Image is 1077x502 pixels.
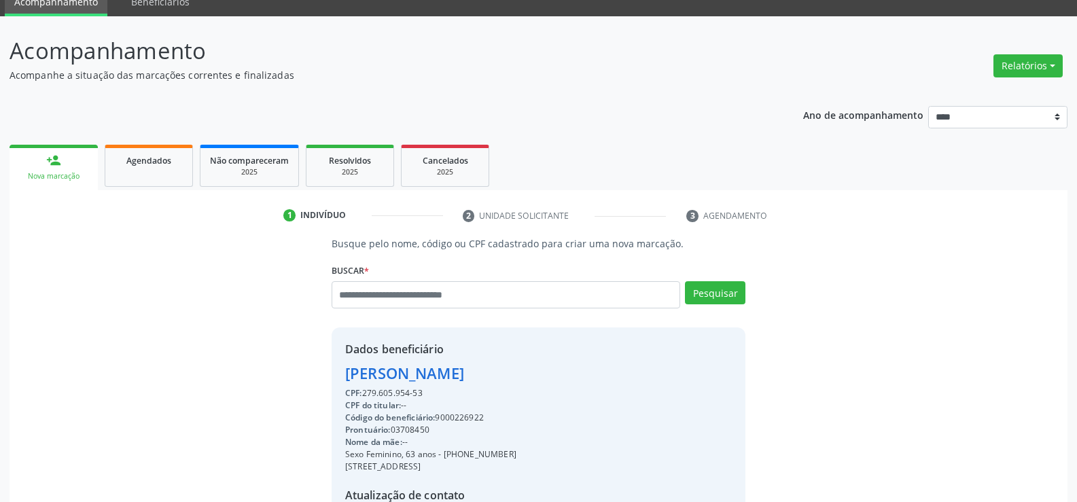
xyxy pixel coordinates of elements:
span: Agendados [126,155,171,166]
div: -- [345,436,516,448]
label: Buscar [332,260,369,281]
p: Ano de acompanhamento [803,106,923,123]
span: CPF: [345,387,362,399]
p: Busque pelo nome, código ou CPF cadastrado para criar uma nova marcação. [332,236,745,251]
button: Pesquisar [685,281,745,304]
div: 2025 [210,167,289,177]
div: 9000226922 [345,412,516,424]
span: Código do beneficiário: [345,412,435,423]
div: Indivíduo [300,209,346,221]
p: Acompanhe a situação das marcações correntes e finalizadas [10,68,750,82]
span: CPF do titular: [345,399,401,411]
div: Dados beneficiário [345,341,516,357]
span: Resolvidos [329,155,371,166]
div: 2025 [316,167,384,177]
p: Acompanhamento [10,34,750,68]
div: [STREET_ADDRESS] [345,461,516,473]
div: Sexo Feminino, 63 anos - [PHONE_NUMBER] [345,448,516,461]
div: 2025 [411,167,479,177]
div: [PERSON_NAME] [345,362,516,384]
div: Nova marcação [19,171,88,181]
div: 1 [283,209,296,221]
span: Não compareceram [210,155,289,166]
span: Cancelados [423,155,468,166]
div: -- [345,399,516,412]
span: Prontuário: [345,424,391,435]
div: 279.605.954-53 [345,387,516,399]
div: 03708450 [345,424,516,436]
button: Relatórios [993,54,1063,77]
span: Nome da mãe: [345,436,402,448]
div: person_add [46,153,61,168]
